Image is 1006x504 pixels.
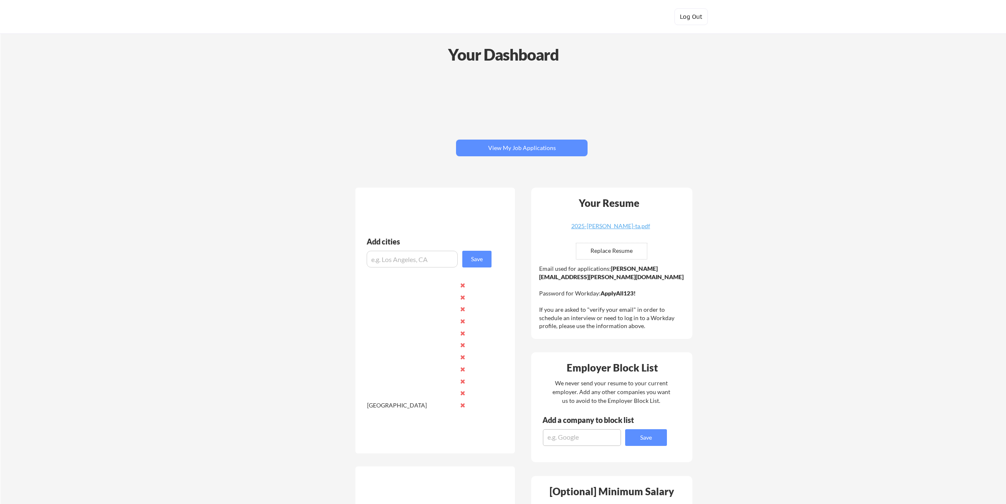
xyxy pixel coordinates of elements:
[568,198,650,208] div: Your Resume
[601,290,636,297] strong: ApplyAll123!
[561,223,660,236] a: 2025-[PERSON_NAME]-ta.pdf
[367,251,458,267] input: e.g. Los Angeles, CA
[462,251,492,267] button: Save
[674,8,708,25] button: Log Out
[1,43,1006,66] div: Your Dashboard
[534,486,689,496] div: [Optional] Minimum Salary
[542,416,647,424] div: Add a company to block list
[539,265,687,330] div: Email used for applications: Password for Workday: If you are asked to "verify your email" in ord...
[625,429,667,446] button: Save
[552,379,671,405] div: We never send your resume to your current employer. Add any other companies you want us to avoid ...
[367,401,455,410] div: [GEOGRAPHIC_DATA]
[539,265,684,280] strong: [PERSON_NAME][EMAIL_ADDRESS][PERSON_NAME][DOMAIN_NAME]
[561,223,660,229] div: 2025-[PERSON_NAME]-ta.pdf
[367,238,494,245] div: Add cities
[535,363,690,373] div: Employer Block List
[456,140,588,156] button: View My Job Applications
